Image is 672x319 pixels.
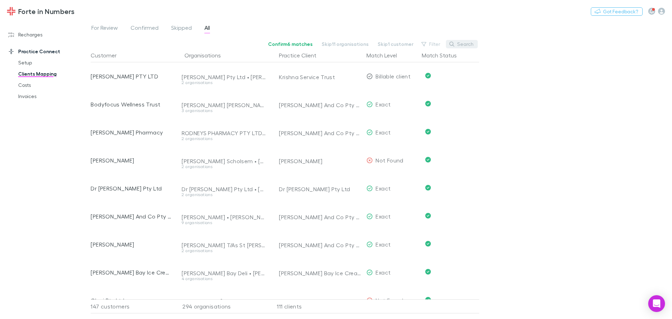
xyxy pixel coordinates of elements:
[317,40,373,48] button: Skip11 organisations
[279,63,361,91] div: Krishna Service Trust
[279,175,361,203] div: Dr [PERSON_NAME] Pty Ltd
[182,193,266,197] div: 2 organisations
[182,109,266,113] div: 3 organisations
[182,81,266,85] div: 2 organisations
[1,46,94,57] a: Practice Connect
[171,24,192,33] span: Skipped
[182,186,266,193] div: Dr [PERSON_NAME] Pty Ltd • [PERSON_NAME]
[279,147,361,175] div: [PERSON_NAME]
[11,57,94,68] a: Setup
[373,40,418,48] button: Skip1 customer
[425,241,431,247] svg: Confirmed
[425,129,431,134] svg: Confirmed
[182,74,266,81] div: [PERSON_NAME] Pty Ltd • [PERSON_NAME] Pty Ltd
[91,90,172,118] div: Bodyfocus Wellness Trust
[182,277,266,281] div: 4 organisations
[182,221,266,225] div: 9 organisations
[264,40,317,48] button: Confirm6 matches
[425,297,431,303] svg: Confirmed
[91,258,172,286] div: [PERSON_NAME] Bay Ice Cream Company Pty. Ltd
[269,299,364,313] div: 111 clients
[182,165,266,169] div: 2 organisations
[91,202,172,230] div: [PERSON_NAME] And Co Pty Ltd
[279,259,361,287] div: [PERSON_NAME] Bay Ice Cream Company Pty. Ltd
[376,73,411,79] span: Billable client
[11,91,94,102] a: Invoices
[182,242,266,249] div: [PERSON_NAME] T/As St [PERSON_NAME] [MEDICAL_DATA] Clinic • [PERSON_NAME]
[279,119,361,147] div: [PERSON_NAME] And Co Pty Ltd
[376,241,391,248] span: Exact
[182,214,266,221] div: [PERSON_NAME] • [PERSON_NAME] And Co Pty Ltd • AADFY Pty Ltd • WE R MEDICAL PTY LTD • MJ Landscap...
[279,203,361,231] div: [PERSON_NAME] And Co Pty Ltd
[91,118,172,146] div: [PERSON_NAME] Pharmacy
[446,40,478,48] button: Search
[184,48,229,62] button: Organisations
[182,298,266,305] div: Clasi Pty Ltd • [PERSON_NAME] Leavers
[11,68,94,79] a: Clients Mapping
[425,157,431,162] svg: Confirmed
[376,185,391,192] span: Exact
[425,185,431,190] svg: Confirmed
[648,295,665,312] div: Open Intercom Messenger
[425,269,431,275] svg: Confirmed
[279,48,325,62] button: Practice Client
[182,102,266,109] div: [PERSON_NAME] [PERSON_NAME] • The Ponds • Bodyfocus Wellness Centre Pty Ltd
[366,48,405,62] button: Match Level
[182,137,266,141] div: 2 organisations
[131,24,159,33] span: Confirmed
[182,270,266,277] div: [PERSON_NAME] Bay Deli • [PERSON_NAME] Bay Delicatessen • [PERSON_NAME][GEOGRAPHIC_DATA] • [PERSO...
[91,230,172,258] div: [PERSON_NAME]
[91,146,172,174] div: [PERSON_NAME]
[182,249,266,253] div: 2 organisations
[376,129,391,136] span: Exact
[425,101,431,106] svg: Confirmed
[3,3,79,20] a: Forte in Numbers
[376,269,391,276] span: Exact
[376,213,391,220] span: Exact
[422,48,465,62] button: Match Status
[591,7,643,16] button: Got Feedback?
[7,7,15,15] img: Forte in Numbers's Logo
[376,297,403,304] span: Not Found
[418,40,444,48] button: Filter
[376,101,391,108] span: Exact
[91,174,172,202] div: Dr [PERSON_NAME] Pty Ltd
[1,29,94,40] a: Recharges
[91,286,172,314] div: Clasi Pty Ltd
[175,299,269,313] div: 294 organisations
[91,24,118,33] span: For Review
[182,130,266,137] div: RODNEYS PHARMACY PTY LTD • [PERSON_NAME] Pharmacy
[279,231,361,259] div: [PERSON_NAME] And Co Pty Ltd
[182,158,266,165] div: [PERSON_NAME] Scholsem • [PERSON_NAME]
[11,79,94,91] a: Costs
[91,299,175,313] div: 147 customers
[425,213,431,219] svg: Confirmed
[279,287,361,315] div: Clasi Pty Ltd
[204,24,210,33] span: All
[91,48,125,62] button: Customer
[376,157,403,164] span: Not Found
[279,91,361,119] div: [PERSON_NAME] And Co Pty Ltd
[18,7,75,15] h3: Forte in Numbers
[91,62,172,90] div: [PERSON_NAME] PTY LTD
[425,73,431,78] svg: Confirmed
